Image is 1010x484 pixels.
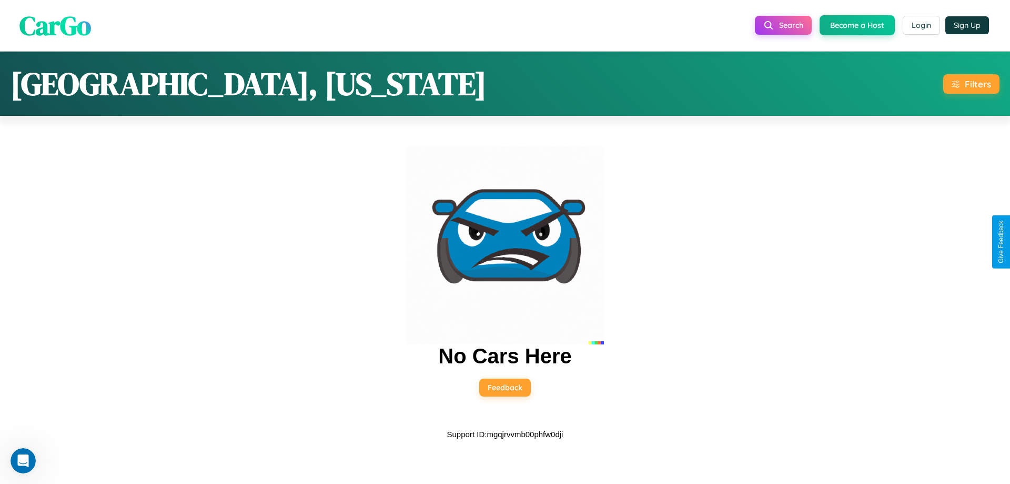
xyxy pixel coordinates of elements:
button: Filters [943,74,999,94]
button: Login [903,16,940,35]
div: Filters [965,78,991,90]
button: Become a Host [820,15,895,35]
button: Search [755,16,812,35]
span: CarGo [19,7,91,43]
p: Support ID: mgqjrvvmb00phfw0dji [447,427,563,441]
h1: [GEOGRAPHIC_DATA], [US_STATE] [11,62,487,105]
span: Search [779,21,803,30]
img: car [406,146,604,344]
button: Feedback [479,379,531,397]
h2: No Cars Here [438,344,571,368]
iframe: Intercom live chat [11,448,36,473]
button: Sign Up [945,16,989,34]
div: Give Feedback [997,221,1005,263]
